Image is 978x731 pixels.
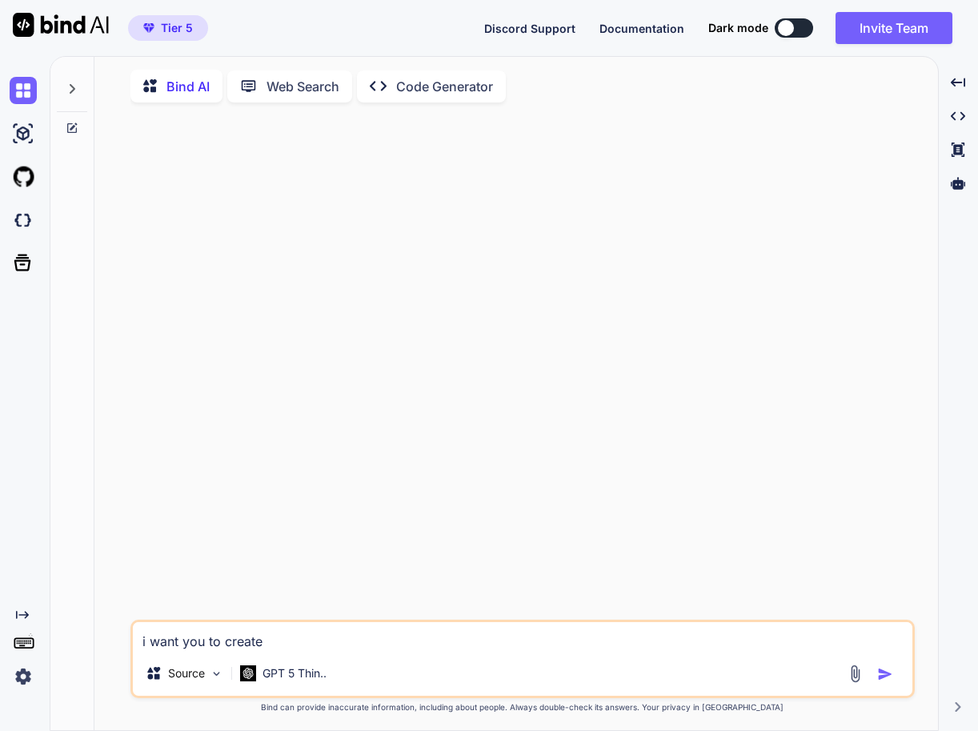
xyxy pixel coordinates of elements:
button: Invite Team [836,12,952,44]
img: Bind AI [13,13,109,37]
textarea: i want you to create [133,622,912,651]
span: Discord Support [484,22,575,35]
img: chat [10,77,37,104]
span: Tier 5 [161,20,193,36]
p: Bind AI [166,77,210,96]
button: Discord Support [484,20,575,37]
p: Code Generator [396,77,493,96]
p: GPT 5 Thin.. [263,665,327,681]
p: Source [168,665,205,681]
img: premium [143,23,154,33]
img: settings [10,663,37,690]
img: attachment [846,665,864,683]
img: icon [877,666,893,682]
img: GPT 5 Thinking High [240,665,256,681]
img: ai-studio [10,120,37,147]
img: githubLight [10,163,37,191]
button: premiumTier 5 [128,15,208,41]
img: Pick Models [210,667,223,681]
span: Dark mode [708,20,768,36]
img: darkCloudIdeIcon [10,207,37,234]
p: Bind can provide inaccurate information, including about people. Always double-check its answers.... [130,701,915,713]
span: Documentation [599,22,684,35]
p: Web Search [267,77,339,96]
button: Documentation [599,20,684,37]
